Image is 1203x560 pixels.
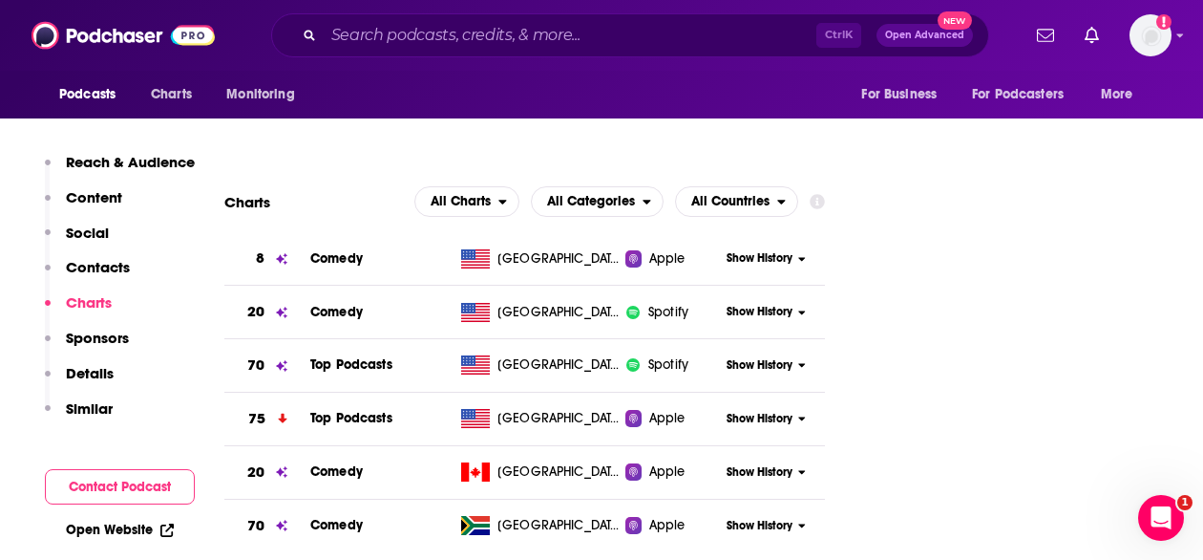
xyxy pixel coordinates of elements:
button: open menu [414,186,519,217]
span: Show History [727,357,792,374]
span: Monitoring [226,81,294,108]
span: United States [497,303,622,322]
p: Sponsors [66,329,129,347]
button: Details [45,364,114,399]
span: Logged in as aridings [1129,14,1171,56]
span: Charts [151,81,192,108]
a: Comedy [310,463,363,480]
span: United States [497,409,622,428]
a: iconImageSpotify [625,355,721,375]
p: Details [66,364,114,382]
span: Ctrl K [816,23,861,48]
button: Show History [721,518,812,534]
img: iconImage [625,357,641,373]
span: Spotify [648,355,688,375]
a: Apple [625,409,721,428]
button: Similar [45,399,113,435]
img: iconImage [625,305,641,320]
span: Show History [727,518,792,534]
a: Show notifications dropdown [1077,19,1107,52]
a: 75 [224,393,310,445]
h3: 70 [247,355,264,377]
a: 20 [224,286,310,338]
h3: 20 [247,301,264,323]
button: open menu [531,186,664,217]
h2: Charts [224,193,270,211]
a: 70 [224,339,310,392]
span: Podcasts [59,81,116,108]
a: Top Podcasts [310,356,392,373]
button: Show History [721,250,812,267]
button: open menu [675,186,798,217]
span: Show History [727,250,792,267]
button: Contacts [45,258,130,293]
a: Comedy [310,250,363,267]
button: Contact Podcast [45,469,195,505]
a: Top Podcasts [310,410,392,426]
span: Open Advanced [885,31,964,40]
button: Show History [721,304,812,320]
p: Contacts [66,258,130,276]
button: open menu [960,76,1091,113]
button: Social [45,224,109,259]
svg: Add a profile image [1156,14,1171,30]
a: [GEOGRAPHIC_DATA] [454,355,625,375]
a: [GEOGRAPHIC_DATA] [454,463,625,482]
p: Reach & Audience [66,153,195,171]
span: For Podcasters [972,81,1064,108]
span: Show History [727,464,792,481]
input: Search podcasts, credits, & more... [324,20,816,51]
a: Show notifications dropdown [1029,19,1062,52]
button: open menu [46,76,140,113]
button: Show History [721,357,812,374]
a: [GEOGRAPHIC_DATA] [454,303,625,322]
span: Show History [727,304,792,320]
button: Reach & Audience [45,153,195,188]
a: Apple [625,463,721,482]
button: Open AdvancedNew [876,24,973,47]
button: Show profile menu [1129,14,1171,56]
span: All Charts [431,195,491,208]
a: Comedy [310,517,363,533]
span: Canada [497,463,622,482]
iframe: Intercom live chat [1138,495,1184,541]
span: More [1101,81,1133,108]
span: All Categories [547,195,635,208]
button: open menu [213,76,319,113]
a: Comedy [310,304,363,320]
a: Charts [138,76,203,113]
a: iconImageSpotify [625,303,721,322]
span: New [938,11,972,30]
p: Charts [66,293,112,312]
p: Content [66,188,122,206]
a: [GEOGRAPHIC_DATA] [454,409,625,428]
span: United States [497,355,622,375]
button: Content [45,188,122,224]
h2: Platforms [414,186,519,217]
h2: Categories [531,186,664,217]
button: Charts [45,293,112,329]
a: 8 [224,232,310,285]
span: Spotify [648,303,688,322]
h3: 70 [247,515,264,537]
span: United States [497,249,622,269]
img: Podchaser - Follow, Share and Rate Podcasts [32,17,215,54]
h3: 75 [248,408,265,430]
div: Search podcasts, credits, & more... [271,13,989,57]
a: Open Website [66,522,174,538]
p: Social [66,224,109,242]
span: All Countries [691,195,770,208]
img: User Profile [1129,14,1171,56]
button: Show History [721,411,812,427]
span: South Africa [497,516,622,535]
button: open menu [1087,76,1157,113]
span: Show History [727,411,792,427]
button: open menu [848,76,960,113]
